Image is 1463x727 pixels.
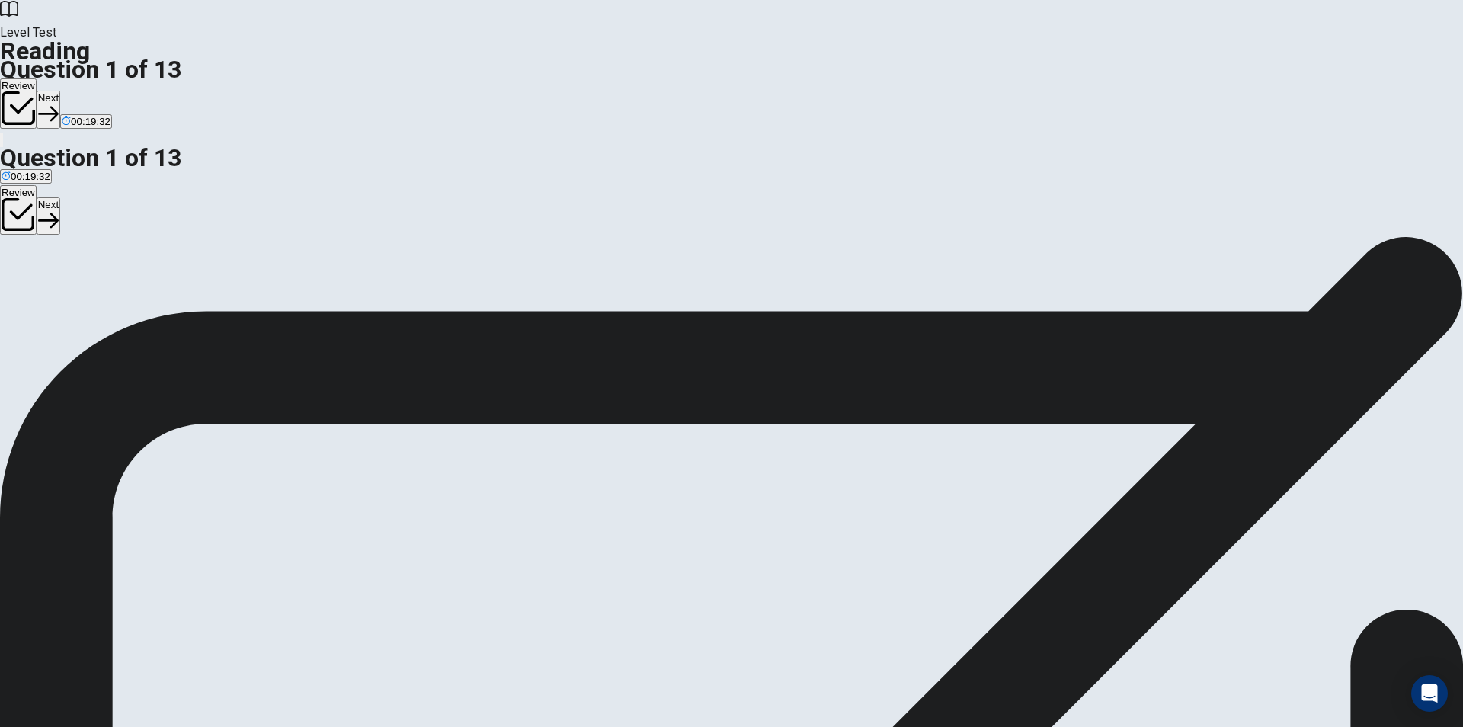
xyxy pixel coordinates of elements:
[60,114,112,129] button: 00:19:32
[37,91,60,128] button: Next
[37,197,60,235] button: Next
[71,116,110,127] span: 00:19:32
[11,171,50,182] span: 00:19:32
[1411,675,1448,712] div: Open Intercom Messenger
